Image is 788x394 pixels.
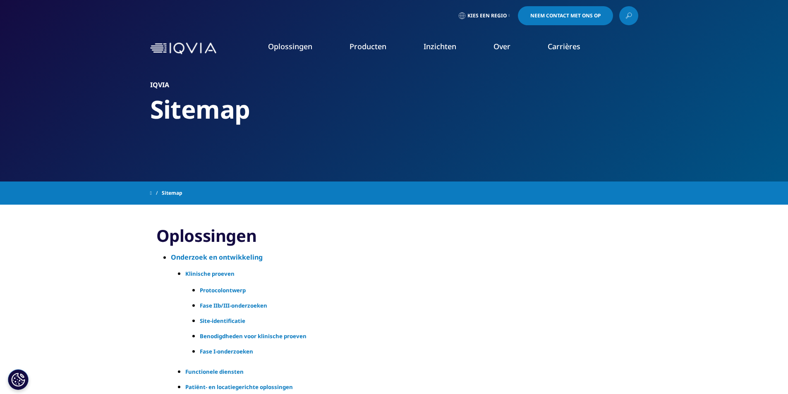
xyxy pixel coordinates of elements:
a: Fase I-onderzoeken [200,346,613,356]
font: Neem contact met ons op [530,12,601,19]
font: Protocolontwerp [200,287,246,294]
font: Fase I-onderzoeken [200,348,253,355]
font: Benodigdheden voor klinische proeven [200,332,307,340]
a: Over [493,41,510,51]
a: Patiënt- en locatiegerichte oplossingen [185,382,620,392]
a: Functionele diensten [185,367,620,377]
a: Producten [350,41,386,51]
a: Carrières [548,41,580,51]
a: Protocolontwerp [200,285,613,295]
font: IQVIA [150,80,169,89]
img: IQVIA Gezondheidszorg Informatie Technologie en Farmaceutisch Klinisch Onderzoeksbedrijf [150,43,216,55]
font: Site-identificatie [200,317,245,325]
a: Fase IIb/III-onderzoeken [200,301,613,310]
a: Inzichten [424,41,456,51]
font: Kies een regio [467,12,507,19]
font: Fase IIb/III-onderzoeken [200,302,267,309]
a: Oplossingen [268,41,312,51]
a: Neem contact met ons op [518,6,613,25]
nav: Primair [220,29,638,68]
font: Sitemap [162,189,182,196]
a: Onderzoek en ontwikkeling [171,252,626,262]
font: Klinische proeven [185,270,235,277]
font: Sitemap [150,92,250,126]
font: Patiënt- en locatiegerichte oplossingen [185,383,293,391]
button: Cookie-instellingen [8,369,29,390]
font: Functionele diensten [185,368,244,375]
a: Site-identificatie [200,316,613,326]
a: Oplossingen [156,225,632,246]
font: Oplossingen [156,224,257,247]
a: Benodigdheden voor klinische proeven [200,331,613,341]
font: Onderzoek en ontwikkeling [171,253,263,262]
a: Klinische proeven [185,269,620,279]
